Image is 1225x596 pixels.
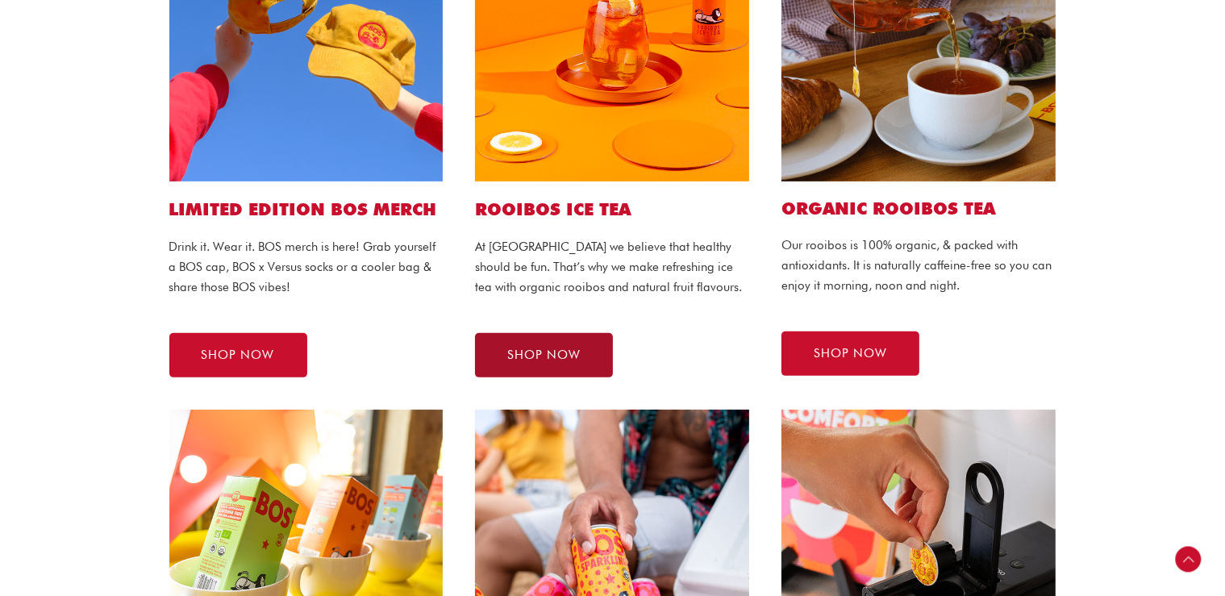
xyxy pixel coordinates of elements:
[475,198,749,221] h1: ROOIBOS ICE TEA
[202,349,275,361] span: SHOP NOW
[475,237,749,297] p: At [GEOGRAPHIC_DATA] we believe that healthy should be fun. That’s why we make refreshing ice tea...
[507,349,581,361] span: SHOP NOW
[781,235,1056,295] p: Our rooibos is 100% organic, & packed with antioxidants. It is naturally caffeine-free so you can...
[169,333,307,377] a: SHOP NOW
[814,348,887,360] span: SHOP NOW
[169,237,444,297] p: Drink it. Wear it. BOS merch is here! Grab yourself a BOS cap, BOS x Versus socks or a cooler bag...
[781,198,1056,219] h2: Organic ROOIBOS TEA
[169,198,444,221] h1: LIMITED EDITION BOS MERCH
[781,331,919,376] a: SHOP NOW
[475,333,613,377] a: SHOP NOW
